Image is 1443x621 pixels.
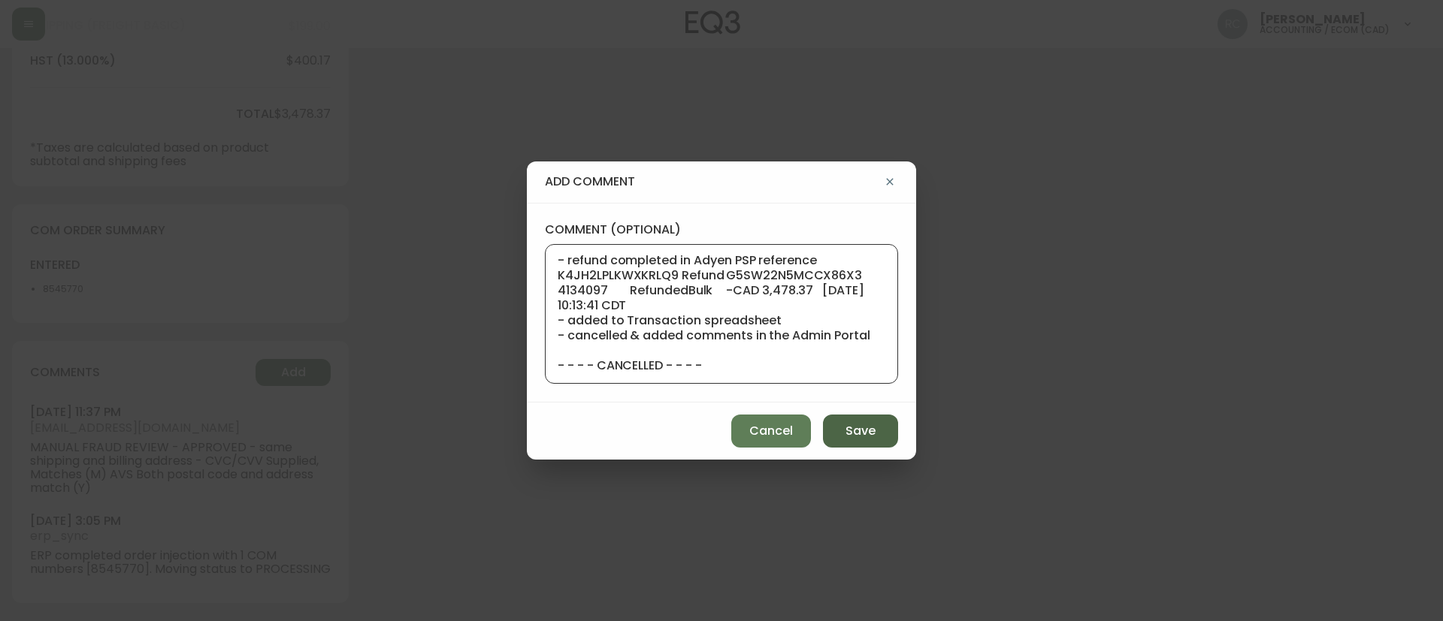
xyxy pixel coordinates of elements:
label: comment (optional) [545,222,898,238]
h4: add comment [545,173,882,190]
textarea: CANCELLATION - MATERIAL OUTAGE TICKET# 833001 ORD# 4134097 - status in AS400: 00 - deleted COM in... [558,254,885,374]
span: Save [846,423,876,439]
button: Save [823,415,898,448]
span: Cancel [749,423,793,439]
button: Cancel [731,415,811,448]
